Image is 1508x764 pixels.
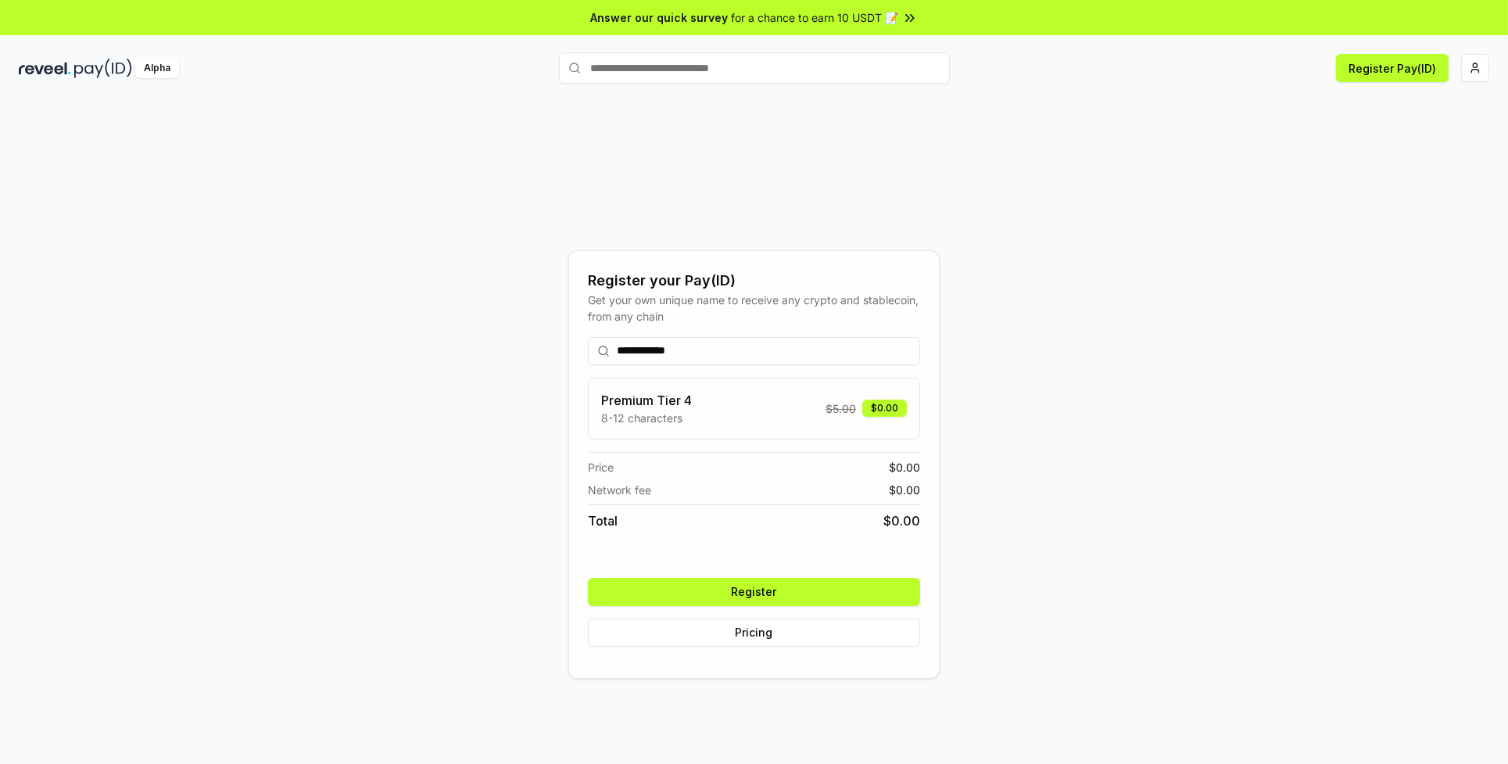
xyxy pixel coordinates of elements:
[588,619,920,647] button: Pricing
[826,400,856,417] span: $ 5.00
[588,459,614,475] span: Price
[862,400,907,417] div: $0.00
[19,59,71,78] img: reveel_dark
[588,511,618,530] span: Total
[732,9,899,26] span: for a chance to earn 10 USDT 📝
[601,410,692,426] p: 8-12 characters
[601,391,692,410] h3: Premium Tier 4
[588,292,920,325] div: Get your own unique name to receive any crypto and stablecoin, from any chain
[588,270,920,292] div: Register your Pay(ID)
[1336,54,1449,82] button: Register Pay(ID)
[883,511,920,530] span: $ 0.00
[889,459,920,475] span: $ 0.00
[74,59,132,78] img: pay_id
[135,59,179,78] div: Alpha
[588,482,651,498] span: Network fee
[591,9,729,26] span: Answer our quick survey
[889,482,920,498] span: $ 0.00
[588,578,920,606] button: Register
